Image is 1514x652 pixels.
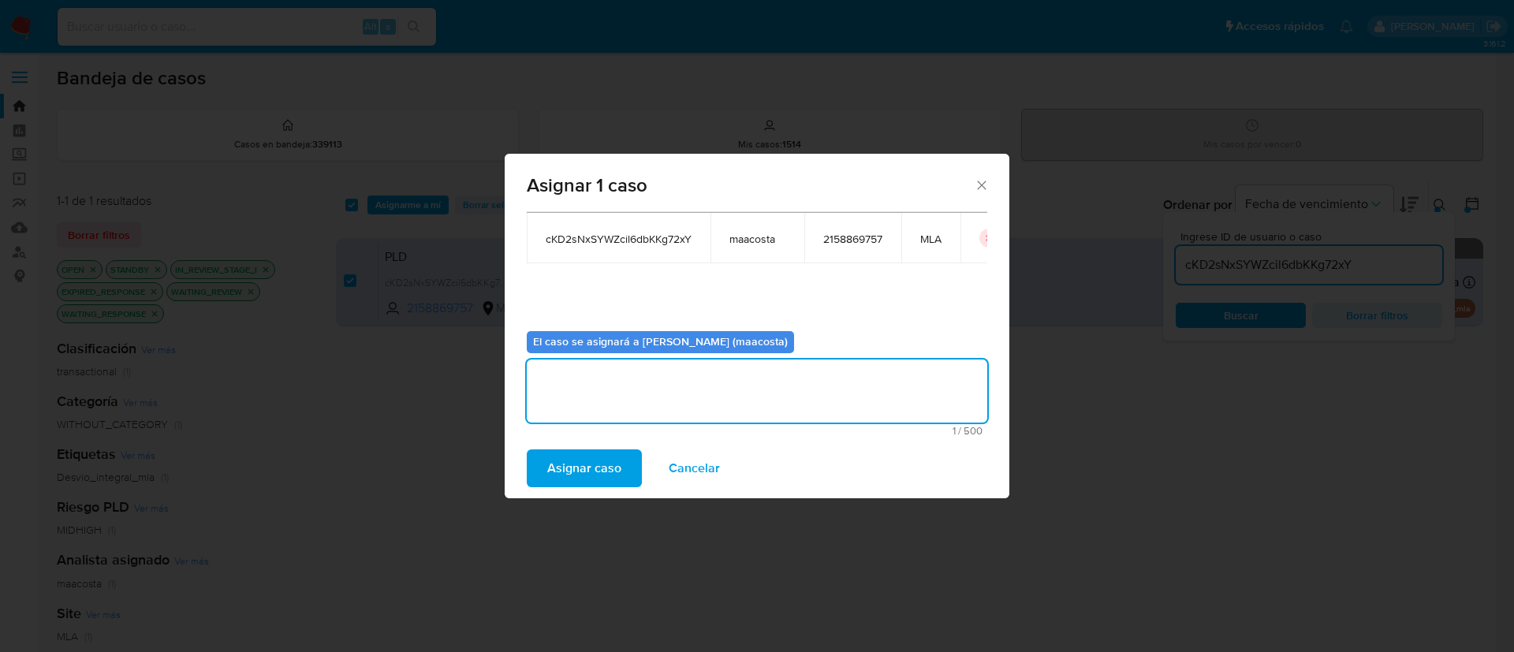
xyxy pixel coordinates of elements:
button: Asignar caso [527,449,642,487]
span: Asignar 1 caso [527,176,974,195]
b: El caso se asignará a [PERSON_NAME] (maacosta) [533,333,788,349]
span: MLA [920,232,942,246]
button: icon-button [979,229,998,248]
button: Cerrar ventana [974,177,988,192]
span: cKD2sNxSYWZcil6dbKKg72xY [546,232,692,246]
span: maacosta [729,232,785,246]
button: Cancelar [648,449,740,487]
span: Cancelar [669,451,720,486]
div: assign-modal [505,154,1009,498]
span: Asignar caso [547,451,621,486]
span: Máximo 500 caracteres [531,426,983,436]
span: 2158869757 [823,232,882,246]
